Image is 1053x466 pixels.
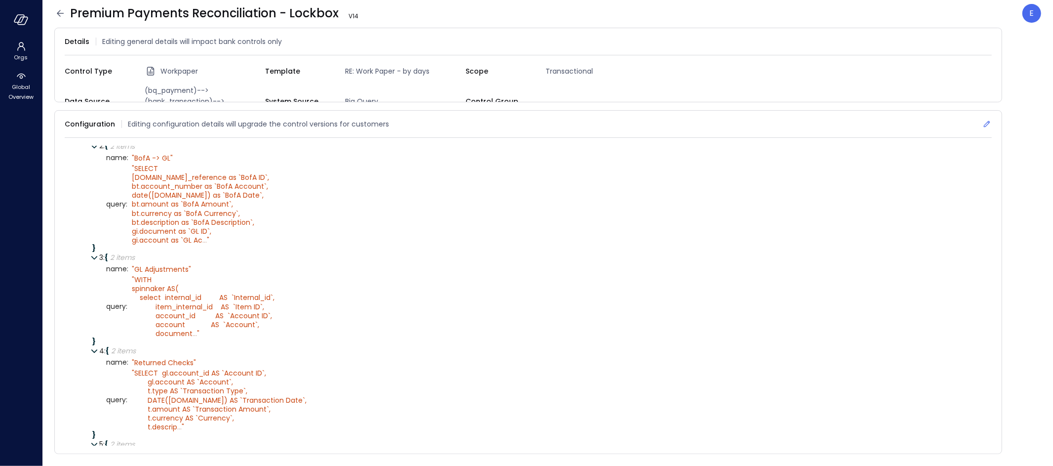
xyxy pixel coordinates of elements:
[65,96,129,107] span: Data Source
[132,369,307,431] div: " "
[132,164,269,245] div: " "
[106,346,109,356] span: {
[141,85,265,118] span: (bq_payment)-->(bank_transaction)-->(erp_deposit)
[2,40,40,63] div: Orgs
[341,66,466,77] span: RE: Work Paper - by days
[1030,7,1034,19] p: E
[132,358,196,367] div: " Returned Checks"
[106,154,128,162] span: name
[110,143,135,150] div: 2 items
[132,275,274,339] span: WITH spinnaker AS( select internal_id AS `Internal_id`, item_internal_id AS `Item ID`, account_id...
[145,65,265,77] div: Workpaper
[341,96,466,107] span: Big Query
[265,66,329,77] span: Template
[99,141,105,151] span: 2
[92,431,985,438] div: }
[111,347,136,354] div: 2 items
[542,66,666,77] span: Transactional
[6,82,36,102] span: Global Overview
[177,422,182,432] span: ...
[132,265,191,274] div: " GL Adjustments"
[92,338,985,345] div: }
[132,154,173,163] div: " BofA -> GL"
[65,66,129,77] span: Control Type
[92,245,985,252] div: }
[106,303,128,310] span: query
[65,119,115,129] span: Configuration
[193,329,197,339] span: ...
[2,69,40,103] div: Global Overview
[106,265,128,273] span: name
[127,264,128,274] span: :
[106,201,128,208] span: query
[99,439,105,449] span: 5
[99,346,106,356] span: 4
[128,119,389,129] span: Editing configuration details will upgrade the control versions for customers
[103,439,105,449] span: :
[103,141,105,151] span: :
[466,96,530,107] span: Control Group
[106,396,128,404] span: query
[126,199,127,209] span: :
[110,254,135,261] div: 2 items
[104,346,106,356] span: :
[105,141,108,151] span: {
[106,359,128,366] span: name
[110,441,135,448] div: 2 items
[105,439,108,449] span: {
[126,301,127,311] span: :
[99,253,105,262] span: 3
[127,153,128,163] span: :
[126,395,127,405] span: :
[127,357,128,367] span: :
[103,253,105,262] span: :
[132,368,307,432] span: SELECT gl.account_id AS `Account ID`, gl.account AS `Account`, t.type AS `Transaction Type`, DATE...
[345,11,362,21] span: V 14
[265,96,329,107] span: System Source
[466,66,530,77] span: Scope
[132,164,269,246] span: SELECT [DOMAIN_NAME]_reference as `BofA ID`, bt.account_number as `BofA Account`, date([DOMAIN_NA...
[132,275,274,338] div: " "
[1022,4,1041,23] div: Eleanor Yehudai
[70,5,362,21] span: Premium Payments Reconciliation - Lockbox
[14,52,28,62] span: Orgs
[202,235,207,245] span: ...
[102,36,282,47] span: Editing general details will impact bank controls only
[105,253,108,262] span: {
[65,36,89,47] span: Details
